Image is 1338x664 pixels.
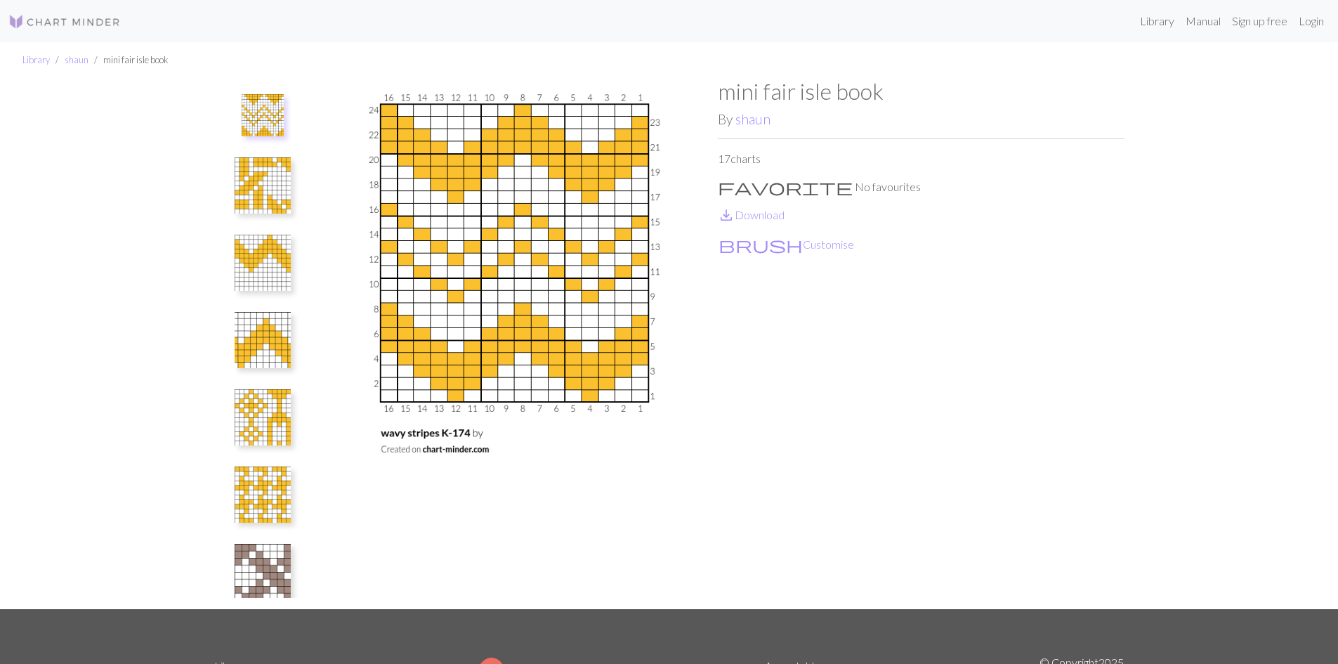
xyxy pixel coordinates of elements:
[1180,7,1226,35] a: Manual
[735,111,770,127] a: shaun
[8,13,121,30] img: Logo
[235,235,291,291] img: Copy of small cane k-29
[718,178,1124,195] p: No favourites
[311,78,718,609] img: wavy stripes K-174
[718,205,735,225] span: save_alt
[718,111,1124,127] h2: By
[718,178,853,195] i: Favourite
[718,207,735,223] i: Download
[718,177,853,197] span: favorite
[235,157,291,214] img: small cane k-29
[1293,7,1330,35] a: Login
[235,312,291,368] img: making waves k-172
[242,94,284,136] img: wavy stripes K-174
[65,54,88,65] a: shaun
[1134,7,1180,35] a: Library
[719,236,803,253] i: Customise
[235,389,291,445] img: chain k-35
[718,78,1124,105] h1: mini fair isle book
[22,54,50,65] a: Library
[235,467,291,523] img: houndtooth k-19
[718,235,855,254] button: CustomiseCustomise
[1226,7,1293,35] a: Sign up free
[719,235,803,254] span: brush
[718,208,785,221] a: DownloadDownload
[718,150,1124,167] p: 17 charts
[88,53,168,67] li: mini fair isle book
[235,544,291,600] img: braid k-43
